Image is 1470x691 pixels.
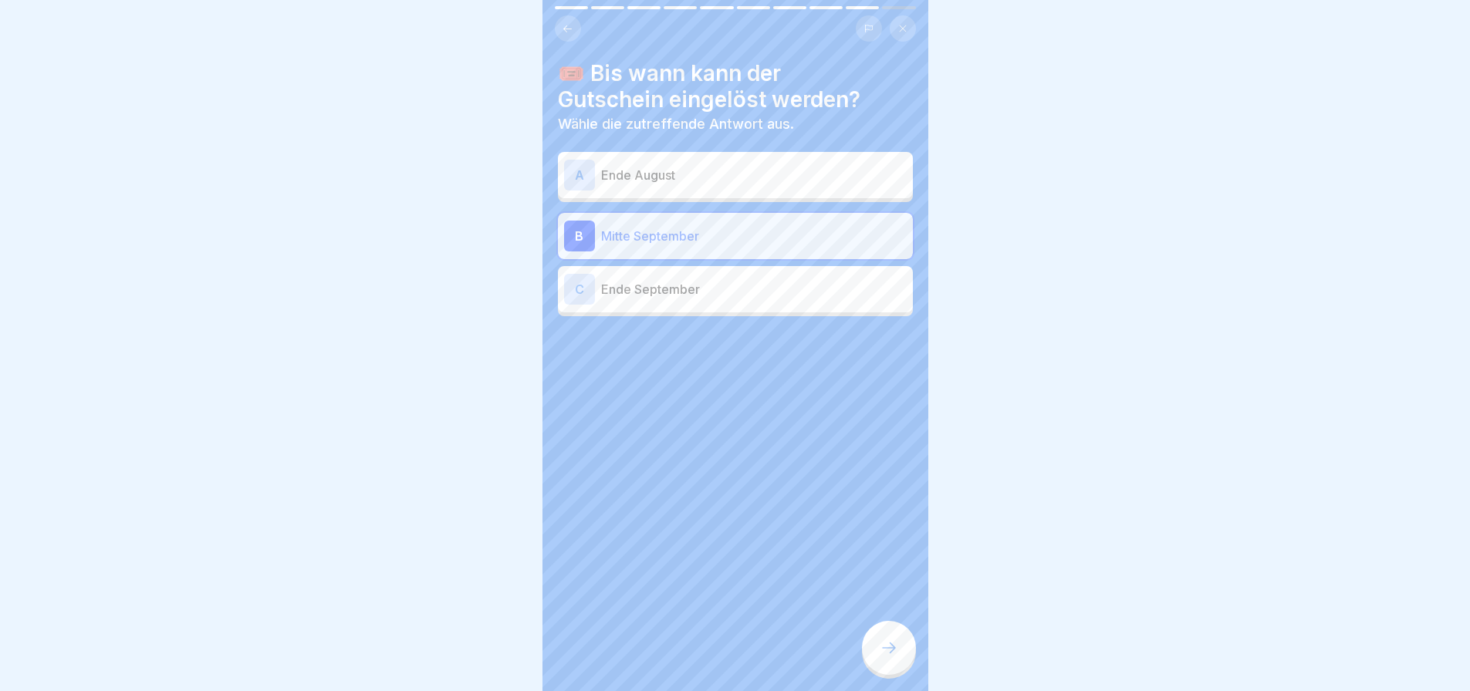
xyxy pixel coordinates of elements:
h4: 🎟️ Bis wann kann der Gutschein eingelöst werden? [558,60,913,113]
div: A [564,160,595,190]
div: C [564,274,595,305]
p: Mitte September [601,227,907,245]
div: B [564,221,595,251]
p: Ende September [601,280,907,298]
p: Wähle die zutreffende Antwort aus. [558,116,913,133]
p: Ende August [601,166,907,184]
